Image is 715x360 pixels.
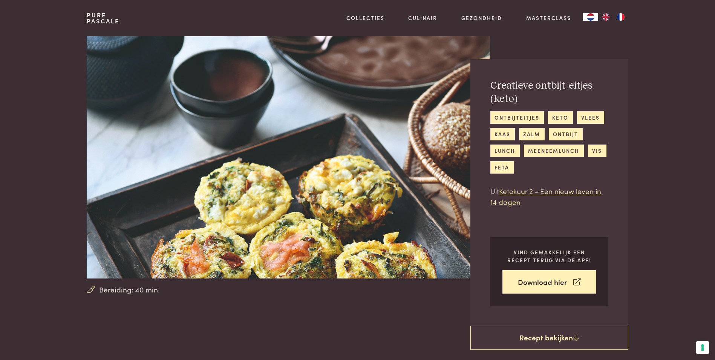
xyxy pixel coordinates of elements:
a: ontbijt [549,128,583,140]
a: zalm [519,128,545,140]
a: meeneemlunch [524,145,584,157]
div: Language [583,13,598,21]
a: vlees [577,111,604,124]
a: Ketokuur 2 - Een nieuw leven in 14 dagen [490,186,601,207]
a: Masterclass [526,14,571,22]
button: Uw voorkeuren voor toestemming voor trackingtechnologieën [696,341,709,354]
a: vis [588,145,606,157]
aside: Language selected: Nederlands [583,13,628,21]
a: Collecties [346,14,384,22]
a: keto [548,111,573,124]
a: ontbijteitjes [490,111,544,124]
h2: Creatieve ontbijt-eitjes (keto) [490,79,608,105]
a: PurePascale [87,12,119,24]
a: EN [598,13,613,21]
a: lunch [490,145,520,157]
a: NL [583,13,598,21]
span: Bereiding: 40 min. [99,284,160,295]
a: kaas [490,128,515,140]
a: Culinair [408,14,437,22]
p: Uit [490,186,608,207]
img: Creatieve ontbijt-eitjes (keto) [87,36,490,278]
a: FR [613,13,628,21]
p: Vind gemakkelijk een recept terug via de app! [502,248,596,264]
a: feta [490,161,514,174]
a: Download hier [502,270,596,294]
ul: Language list [598,13,628,21]
a: Recept bekijken [470,326,628,350]
a: Gezondheid [461,14,502,22]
